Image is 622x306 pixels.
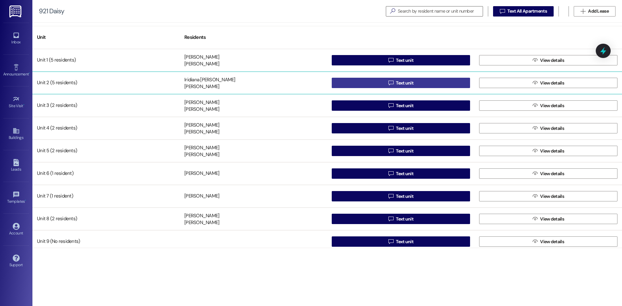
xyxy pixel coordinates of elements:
[23,103,24,107] span: •
[388,216,393,221] i: 
[184,122,219,129] div: [PERSON_NAME]
[184,193,219,200] div: [PERSON_NAME]
[184,220,219,226] div: [PERSON_NAME]
[479,55,617,65] button: View details
[479,123,617,133] button: View details
[184,129,219,136] div: [PERSON_NAME]
[533,216,537,221] i: 
[184,54,219,61] div: [PERSON_NAME]
[396,170,413,177] span: Text unit
[3,221,29,238] a: Account
[184,144,219,151] div: [PERSON_NAME]
[388,194,393,199] i: 
[540,216,564,222] span: View details
[388,103,393,108] i: 
[32,212,180,225] div: Unit 8 (2 residents)
[540,170,564,177] span: View details
[388,58,393,63] i: 
[332,236,470,247] button: Text unit
[32,54,180,67] div: Unit 1 (5 residents)
[180,29,327,45] div: Residents
[39,8,64,15] div: 921 Daisy
[540,125,564,132] span: View details
[500,9,505,14] i: 
[3,30,29,47] a: Inbox
[396,148,413,154] span: Text unit
[479,168,617,179] button: View details
[332,191,470,201] button: Text unit
[388,148,393,153] i: 
[3,157,29,175] a: Leads
[3,125,29,143] a: Buildings
[3,189,29,207] a: Templates •
[184,170,219,177] div: [PERSON_NAME]
[533,80,537,85] i: 
[32,99,180,112] div: Unit 3 (2 residents)
[184,212,219,219] div: [PERSON_NAME]
[25,198,26,203] span: •
[388,126,393,131] i: 
[479,78,617,88] button: View details
[588,8,609,15] span: Add Lease
[507,8,547,15] span: Text All Apartments
[540,193,564,200] span: View details
[184,99,219,106] div: [PERSON_NAME]
[533,171,537,176] i: 
[479,146,617,156] button: View details
[396,238,413,245] span: Text unit
[332,78,470,88] button: Text unit
[533,58,537,63] i: 
[533,126,537,131] i: 
[479,191,617,201] button: View details
[479,236,617,247] button: View details
[32,235,180,248] div: Unit 9 (No residents)
[388,80,393,85] i: 
[396,125,413,132] span: Text unit
[574,6,616,17] button: Add Lease
[184,61,219,68] div: [PERSON_NAME]
[533,194,537,199] i: 
[493,6,554,17] button: Text All Apartments
[332,123,470,133] button: Text unit
[332,168,470,179] button: Text unit
[540,148,564,154] span: View details
[398,7,483,16] input: Search by resident name or unit number
[32,167,180,180] div: Unit 6 (1 resident)
[540,57,564,64] span: View details
[396,57,413,64] span: Text unit
[332,100,470,111] button: Text unit
[540,102,564,109] span: View details
[479,100,617,111] button: View details
[332,146,470,156] button: Text unit
[479,214,617,224] button: View details
[184,84,219,90] div: [PERSON_NAME]
[32,29,180,45] div: Unit
[332,55,470,65] button: Text unit
[396,193,413,200] span: Text unit
[32,144,180,157] div: Unit 5 (2 residents)
[388,171,393,176] i: 
[540,80,564,86] span: View details
[396,102,413,109] span: Text unit
[396,80,413,86] span: Text unit
[32,76,180,89] div: Unit 2 (5 residents)
[29,71,30,75] span: •
[9,6,23,17] img: ResiDesk Logo
[388,239,393,244] i: 
[32,122,180,135] div: Unit 4 (2 residents)
[533,103,537,108] i: 
[3,253,29,270] a: Support
[581,9,585,14] i: 
[332,214,470,224] button: Text unit
[533,239,537,244] i: 
[184,152,219,158] div: [PERSON_NAME]
[396,216,413,222] span: Text unit
[32,190,180,203] div: Unit 7 (1 resident)
[387,8,398,15] i: 
[540,238,564,245] span: View details
[533,148,537,153] i: 
[184,106,219,113] div: [PERSON_NAME]
[3,94,29,111] a: Site Visit •
[184,76,236,83] div: Iridiana [PERSON_NAME]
